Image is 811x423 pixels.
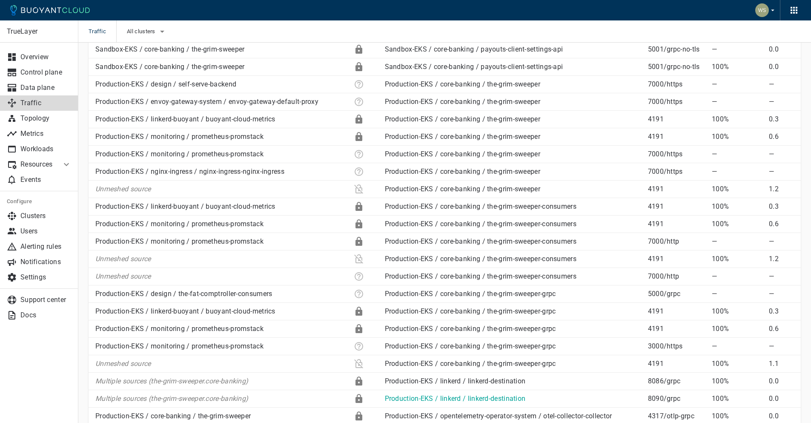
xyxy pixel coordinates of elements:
[712,98,762,106] p: —
[769,360,794,368] p: 1.1
[354,254,364,264] div: Plaintext
[385,272,576,280] a: Production-EKS / core-banking / the-grim-sweeper-consumers
[648,63,705,71] p: 5001 / grpc-no-tls
[95,98,318,106] a: Production-EKS / envoy-gateway-system / envoy-gateway-default-proxy
[648,202,705,211] p: 4191
[648,360,705,368] p: 4191
[648,255,705,263] p: 4191
[385,98,540,106] a: Production-EKS / core-banking / the-grim-sweeper
[20,114,72,123] p: Topology
[648,290,705,298] p: 5000 / grpc
[769,412,794,420] p: 0.0
[20,176,72,184] p: Events
[20,296,72,304] p: Support center
[354,79,364,89] div: Unknown
[648,45,705,54] p: 5001 / grpc-no-tls
[385,394,526,403] a: Production-EKS / linkerd / linkerd-destination
[20,68,72,77] p: Control plane
[769,185,794,193] p: 1.2
[95,394,347,403] p: Multiple sources (the-grim-sweeper.core-banking)
[354,184,364,194] div: Plaintext
[769,98,794,106] p: —
[769,237,794,246] p: —
[648,132,705,141] p: 4191
[648,80,705,89] p: 7000 / https
[95,237,264,245] a: Production-EKS / monitoring / prometheus-promstack
[95,185,347,193] p: Unmeshed source
[95,132,264,141] a: Production-EKS / monitoring / prometheus-promstack
[648,220,705,228] p: 4191
[385,202,576,210] a: Production-EKS / core-banking / the-grim-sweeper-consumers
[769,63,794,71] p: 0.0
[712,80,762,89] p: —
[648,394,705,403] p: 8090 / grpc
[648,325,705,333] p: 4191
[20,53,72,61] p: Overview
[712,412,762,420] p: 100%
[648,237,705,246] p: 7000 / http
[7,27,71,36] p: TrueLayer
[20,311,72,319] p: Docs
[354,341,364,351] div: Unknown
[20,129,72,138] p: Metrics
[385,63,563,71] a: Sandbox-EKS / core-banking / payouts-client-settings-api
[95,307,275,315] a: Production-EKS / linkerd-buoyant / buoyant-cloud-metrics
[712,185,762,193] p: 100%
[648,167,705,176] p: 7000 / https
[385,150,540,158] a: Production-EKS / core-banking / the-grim-sweeper
[769,290,794,298] p: —
[20,99,72,107] p: Traffic
[385,377,526,385] a: Production-EKS / linkerd / linkerd-destination
[712,132,762,141] p: 100%
[648,185,705,193] p: 4191
[712,115,762,124] p: 100%
[712,167,762,176] p: —
[95,325,264,333] a: Production-EKS / monitoring / prometheus-promstack
[712,63,762,71] p: 100%
[354,167,364,177] div: Unknown
[712,290,762,298] p: —
[712,360,762,368] p: 100%
[385,80,540,88] a: Production-EKS / core-banking / the-grim-sweeper
[95,150,264,158] a: Production-EKS / monitoring / prometheus-promstack
[648,377,705,386] p: 8086 / grpc
[648,98,705,106] p: 7000 / https
[7,198,72,205] h5: Configure
[769,307,794,316] p: 0.3
[95,272,347,281] p: Unmeshed source
[385,255,576,263] a: Production-EKS / core-banking / the-grim-sweeper-consumers
[95,342,264,350] a: Production-EKS / monitoring / prometheus-promstack
[95,412,251,420] a: Production-EKS / core-banking / the-grim-sweeper
[95,80,236,88] a: Production-EKS / design / self-serve-backend
[385,342,556,350] a: Production-EKS / core-banking / the-grim-sweeper-grpc
[769,132,794,141] p: 0.6
[354,149,364,159] div: Unknown
[712,394,762,403] p: 100%
[354,359,364,369] div: Plaintext
[385,325,556,333] a: Production-EKS / core-banking / the-grim-sweeper-grpc
[755,3,769,17] img: Weichung Shaw
[769,80,794,89] p: —
[95,360,347,368] p: Unmeshed source
[769,394,794,403] p: 0.0
[769,150,794,158] p: —
[354,97,364,107] div: Unknown
[20,227,72,236] p: Users
[95,377,347,386] p: Multiple sources (the-grim-sweeper.core-banking)
[127,28,157,35] span: All clusters
[385,132,540,141] a: Production-EKS / core-banking / the-grim-sweeper
[769,272,794,281] p: —
[385,220,576,228] a: Production-EKS / core-banking / the-grim-sweeper-consumers
[20,242,72,251] p: Alerting rules
[712,272,762,281] p: —
[385,45,563,53] a: Sandbox-EKS / core-banking / payouts-client-settings-api
[95,63,245,71] a: Sandbox-EKS / core-banking / the-grim-sweeper
[385,307,556,315] a: Production-EKS / core-banking / the-grim-sweeper-grpc
[385,115,540,123] a: Production-EKS / core-banking / the-grim-sweeper
[648,150,705,158] p: 7000 / https
[712,255,762,263] p: 100%
[354,289,364,299] div: Unknown
[648,412,705,420] p: 4317 / otlp-grpc
[385,360,556,368] a: Production-EKS / core-banking / the-grim-sweeper-grpc
[769,342,794,351] p: —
